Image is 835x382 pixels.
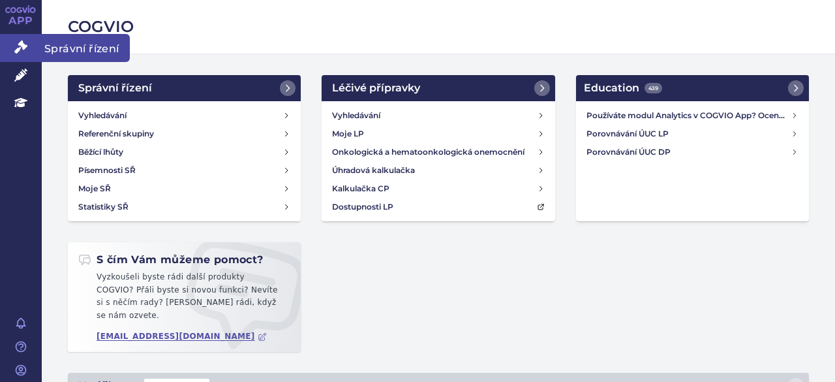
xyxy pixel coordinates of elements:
a: Běžící lhůty [73,143,296,161]
a: Referenční skupiny [73,125,296,143]
h4: Moje LP [332,127,364,140]
a: Kalkulačka CP [327,180,549,198]
a: Moje LP [327,125,549,143]
span: 439 [645,83,662,93]
h4: Vyhledávání [78,109,127,122]
a: Správní řízení [68,75,301,101]
h4: Moje SŘ [78,182,111,195]
p: Vyzkoušeli byste rádi další produkty COGVIO? Přáli byste si novou funkci? Nevíte si s něčím rady?... [78,271,290,327]
h2: Správní řízení [78,80,152,96]
h4: Vyhledávání [332,109,380,122]
a: Porovnávání ÚUC LP [581,125,804,143]
a: Vyhledávání [73,106,296,125]
h4: Úhradová kalkulačka [332,164,415,177]
h2: S čím Vám můžeme pomoct? [78,253,264,267]
a: Statistiky SŘ [73,198,296,216]
a: Education439 [576,75,809,101]
a: Vyhledávání [327,106,549,125]
h2: COGVIO [68,16,809,38]
h4: Statistiky SŘ [78,200,129,214]
a: [EMAIL_ADDRESS][DOMAIN_NAME] [97,332,267,342]
h4: Používáte modul Analytics v COGVIO App? Oceníme Vaši zpětnou vazbu! [586,109,791,122]
a: Úhradová kalkulačka [327,161,549,180]
h4: Referenční skupiny [78,127,154,140]
h4: Onkologická a hematoonkologická onemocnění [332,146,524,159]
h4: Porovnávání ÚUC LP [586,127,791,140]
h4: Porovnávání ÚUC DP [586,146,791,159]
h4: Kalkulačka CP [332,182,389,195]
a: Porovnávání ÚUC DP [581,143,804,161]
a: Onkologická a hematoonkologická onemocnění [327,143,549,161]
a: Písemnosti SŘ [73,161,296,180]
a: Dostupnosti LP [327,198,549,216]
a: Používáte modul Analytics v COGVIO App? Oceníme Vaši zpětnou vazbu! [581,106,804,125]
a: Moje SŘ [73,180,296,198]
h2: Léčivé přípravky [332,80,420,96]
h4: Dostupnosti LP [332,200,393,214]
h4: Běžící lhůty [78,146,123,159]
a: Léčivé přípravky [322,75,554,101]
h4: Písemnosti SŘ [78,164,136,177]
h2: Education [584,80,662,96]
span: Správní řízení [42,34,130,61]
